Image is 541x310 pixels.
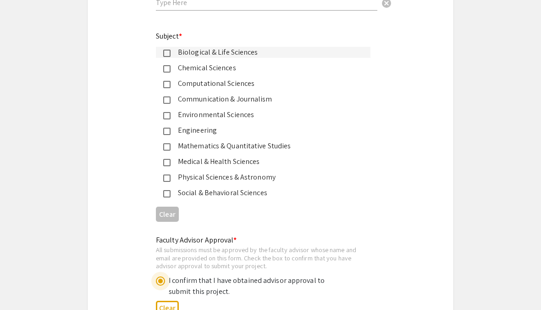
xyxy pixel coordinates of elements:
div: Physical Sciences & Astronomy [171,172,363,183]
div: Mathematics & Quantitative Studies [171,141,363,152]
div: Environmental Sciences [171,109,363,120]
button: Clear [156,207,179,222]
div: Medical & Health Sciences [171,156,363,167]
div: Computational Sciences [171,78,363,89]
div: Social & Behavioral Sciences [171,187,363,198]
iframe: Chat [7,269,39,303]
div: All submissions must be approved by the faculty advisor whose name and email are provided on this... [156,246,370,270]
mat-label: Subject [156,31,182,41]
div: Chemical Sciences [171,62,363,73]
mat-label: Faculty Advisor Approval [156,235,237,245]
div: Engineering [171,125,363,136]
div: I confirm that I have obtained advisor approval to submit this project. [169,275,329,297]
div: Biological & Life Sciences [171,47,363,58]
div: Communication & Journalism [171,94,363,105]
